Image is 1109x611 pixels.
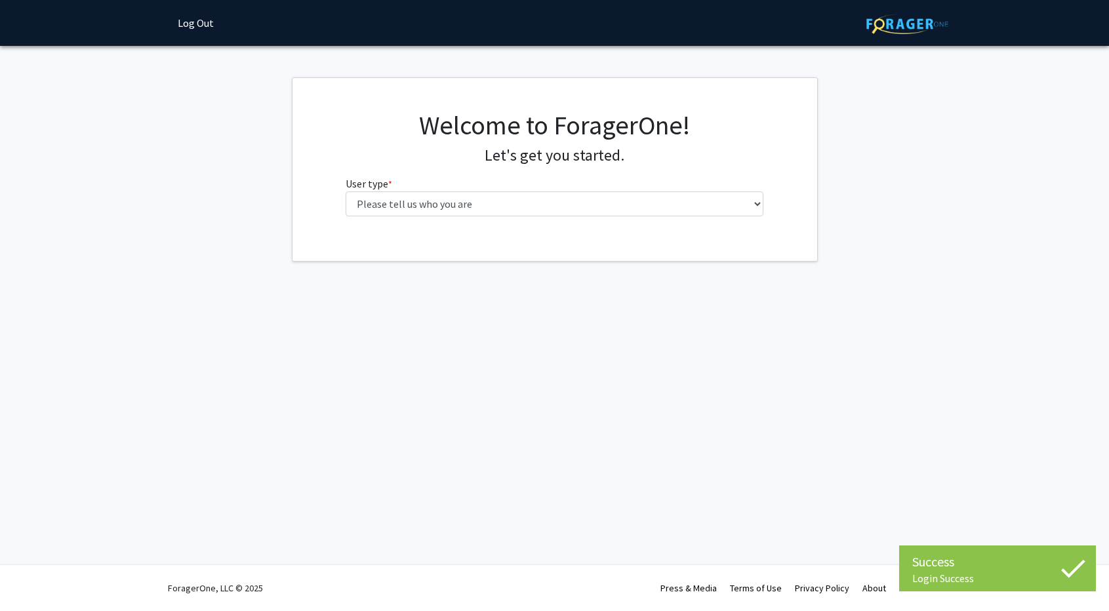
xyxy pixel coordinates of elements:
[912,552,1083,572] div: Success
[346,146,763,165] h4: Let's get you started.
[346,176,392,191] label: User type
[862,582,886,594] a: About
[660,582,717,594] a: Press & Media
[912,572,1083,585] div: Login Success
[795,582,849,594] a: Privacy Policy
[866,14,948,34] img: ForagerOne Logo
[168,565,263,611] div: ForagerOne, LLC © 2025
[346,109,763,141] h1: Welcome to ForagerOne!
[730,582,782,594] a: Terms of Use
